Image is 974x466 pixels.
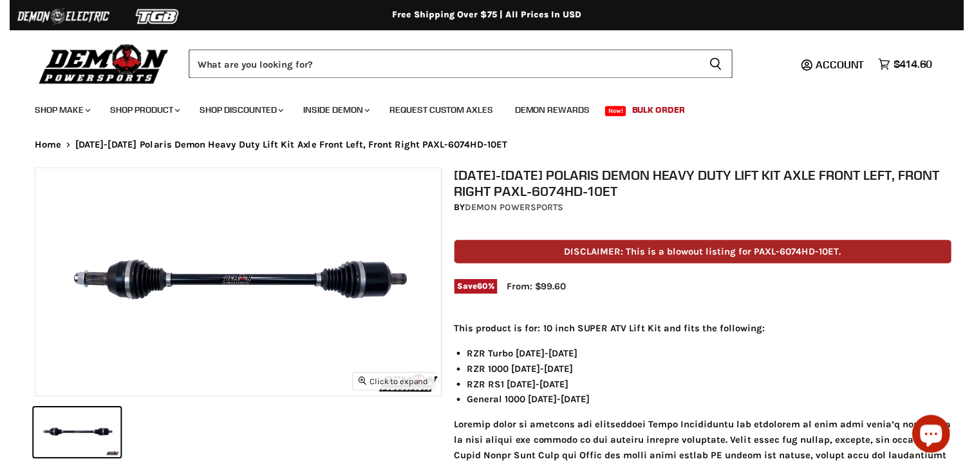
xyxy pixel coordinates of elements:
span: Click to expand [356,384,427,394]
a: Home [26,142,53,153]
span: 60 [477,287,488,296]
ul: Main menu [16,94,939,126]
a: Shop Product [93,99,182,126]
button: Search [704,50,738,80]
li: RZR 1000 [DATE]-[DATE] [467,369,961,384]
input: Search [183,50,704,80]
span: Save % [454,285,498,299]
a: Request Custom Axles [378,99,503,126]
a: Inside Demon [290,99,375,126]
a: $414.60 [880,56,948,75]
a: Bulk Order [626,99,699,126]
span: From: $99.60 [507,286,567,298]
a: Demon Rewards [506,99,602,126]
span: New! [608,108,630,119]
span: [DATE]-[DATE] Polaris Demon Heavy Duty Lift Kit Axle Front Left, Front Right PAXL-6074HD-10ET [67,142,508,153]
a: Account [817,60,880,72]
span: $414.60 [902,59,942,72]
span: Account [823,59,872,72]
h1: [DATE]-[DATE] Polaris Demon Heavy Duty Lift Kit Axle Front Left, Front Right PAXL-6074HD-10ET [454,171,961,203]
inbox-online-store-chat: Shopify online store chat [917,423,964,465]
a: Demon Powersports [465,206,565,217]
p: This product is for: 10 inch SUPER ATV Lift Kit and fits the following: [454,327,961,343]
div: by [454,205,961,219]
img: 2016-2025 Polaris Demon Heavy Duty Lift Kit Axle Front Left, Front Right PAXL-6074HD-10ET [26,171,440,404]
li: General 1000 [DATE]-[DATE] [467,400,961,415]
p: DISCLAIMER: This is a blowout listing for PAXL-6074HD-10ET. [454,245,961,269]
li: RZR RS1 [DATE]-[DATE] [467,384,961,400]
img: Demon Electric Logo 2 [6,5,103,29]
a: Shop Make [16,99,90,126]
img: TGB Logo 2 [103,5,200,29]
a: Shop Discounted [184,99,287,126]
img: Demon Powersports [26,42,167,88]
li: RZR Turbo [DATE]-[DATE] [467,353,961,368]
form: Product [183,50,738,80]
button: Click to expand [350,380,434,398]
